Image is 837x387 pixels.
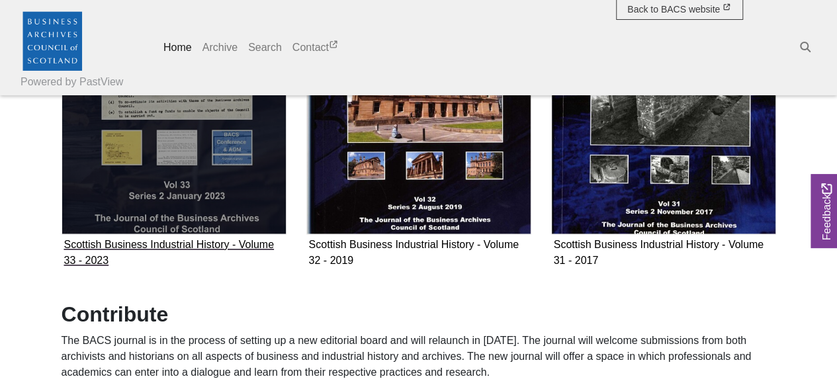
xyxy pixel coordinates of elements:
[21,5,84,75] a: Business Archives Council of Scotland logo
[21,9,84,72] img: Business Archives Council of Scotland
[627,4,720,15] span: Back to BACS website
[21,74,123,90] a: Powered by PastView
[811,174,837,248] a: Would you like to provide feedback?
[819,183,835,240] span: Feedback
[62,302,776,327] h2: Contribute
[197,34,243,61] a: Archive
[158,34,197,61] a: Home
[243,34,287,61] a: Search
[287,34,345,61] a: Contact
[62,332,776,380] p: The BACS journal is in the process of setting up a new editorial board and will relaunch in [DATE...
